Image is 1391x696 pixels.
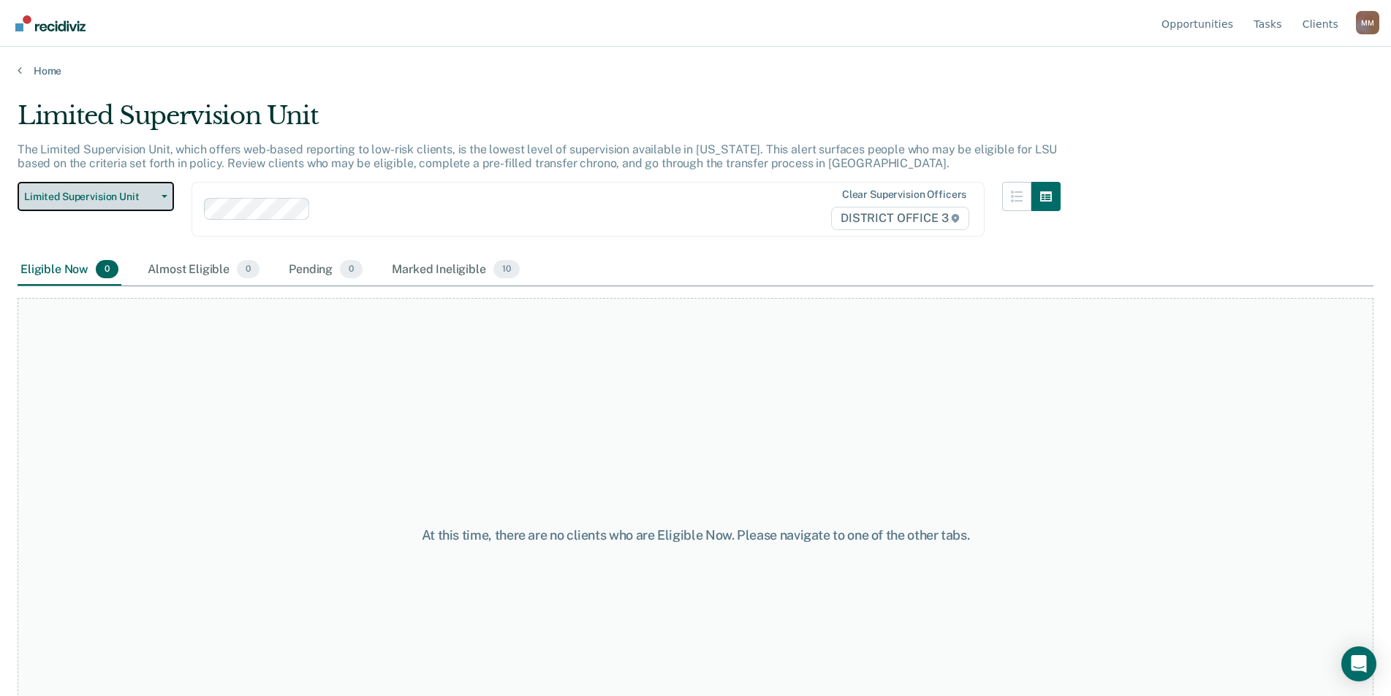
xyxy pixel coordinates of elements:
span: 10 [493,260,520,279]
span: 0 [96,260,118,279]
p: The Limited Supervision Unit, which offers web-based reporting to low-risk clients, is the lowest... [18,142,1057,170]
div: Marked Ineligible10 [389,254,522,286]
span: 0 [340,260,363,279]
div: M M [1356,11,1379,34]
button: Limited Supervision Unit [18,182,174,211]
div: Pending0 [286,254,365,286]
button: Profile dropdown button [1356,11,1379,34]
a: Home [18,64,1373,77]
div: Open Intercom Messenger [1341,646,1376,681]
img: Recidiviz [15,15,86,31]
div: At this time, there are no clients who are Eligible Now. Please navigate to one of the other tabs. [357,527,1034,543]
div: Limited Supervision Unit [18,101,1061,142]
div: Eligible Now0 [18,254,121,286]
div: Almost Eligible0 [145,254,262,286]
span: Limited Supervision Unit [24,191,156,203]
span: 0 [237,260,259,279]
span: DISTRICT OFFICE 3 [831,207,969,230]
div: Clear supervision officers [842,188,966,201]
